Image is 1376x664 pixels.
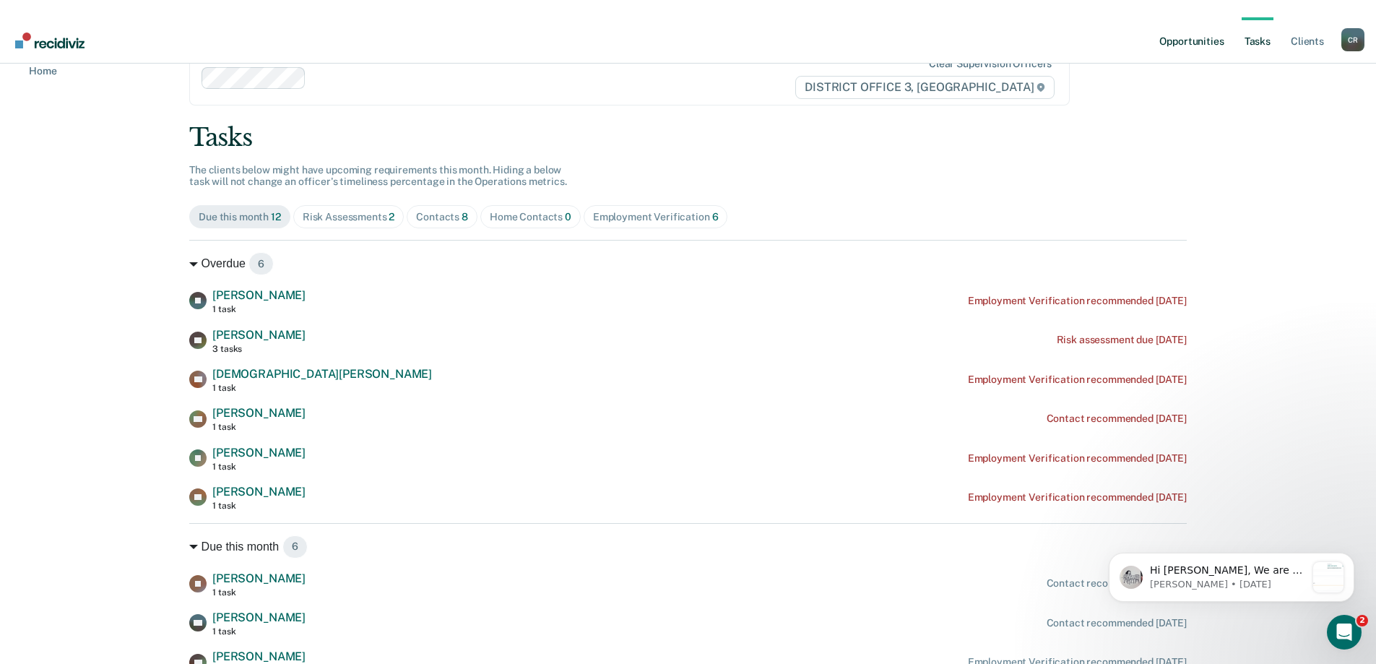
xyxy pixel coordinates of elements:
[1047,617,1187,629] div: Contact recommended [DATE]
[212,650,306,663] span: [PERSON_NAME]
[1327,615,1362,650] iframe: Intercom live chat
[1356,615,1368,626] span: 2
[712,211,719,223] span: 6
[1341,28,1364,51] button: Profile dropdown button
[1156,17,1226,64] a: Opportunities
[189,164,567,188] span: The clients below might have upcoming requirements this month. Hiding a below task will not chang...
[1047,413,1187,425] div: Contact recommended [DATE]
[968,452,1187,465] div: Employment Verification recommended [DATE]
[212,344,306,354] div: 3 tasks
[212,462,306,472] div: 1 task
[189,123,1187,152] div: Tasks
[212,587,306,598] div: 1 task
[248,252,274,275] span: 6
[212,383,432,393] div: 1 task
[212,501,306,511] div: 1 task
[212,406,306,420] span: [PERSON_NAME]
[212,572,306,585] span: [PERSON_NAME]
[1087,524,1376,625] iframe: Intercom notifications message
[303,211,395,223] div: Risk Assessments
[968,374,1187,386] div: Employment Verification recommended [DATE]
[212,446,306,460] span: [PERSON_NAME]
[929,58,1052,70] div: Clear supervision officers
[212,422,306,432] div: 1 task
[189,535,1187,559] div: Due this month 6
[968,491,1187,504] div: Employment Verification recommended [DATE]
[1242,17,1273,64] a: Tasks
[593,211,719,223] div: Employment Verification
[189,252,1187,275] div: Overdue 6
[212,328,306,342] span: [PERSON_NAME]
[416,211,468,223] div: Contacts
[968,295,1187,307] div: Employment Verification recommended [DATE]
[17,64,56,77] a: Home
[1288,17,1327,64] a: Clients
[795,76,1055,99] span: DISTRICT OFFICE 3, [GEOGRAPHIC_DATA]
[1047,577,1187,590] div: Contact recommended [DATE]
[199,211,281,223] div: Due this month
[212,288,306,302] span: [PERSON_NAME]
[212,485,306,499] span: [PERSON_NAME]
[212,367,432,381] span: [DEMOGRAPHIC_DATA][PERSON_NAME]
[15,33,85,48] img: Recidiviz
[212,304,306,314] div: 1 task
[212,626,306,637] div: 1 task
[462,211,468,223] span: 8
[212,611,306,624] span: [PERSON_NAME]
[565,211,571,223] span: 0
[282,535,308,559] span: 6
[1341,28,1364,51] div: C R
[389,211,394,223] span: 2
[490,211,571,223] div: Home Contacts
[1057,334,1187,346] div: Risk assessment due [DATE]
[271,211,281,223] span: 12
